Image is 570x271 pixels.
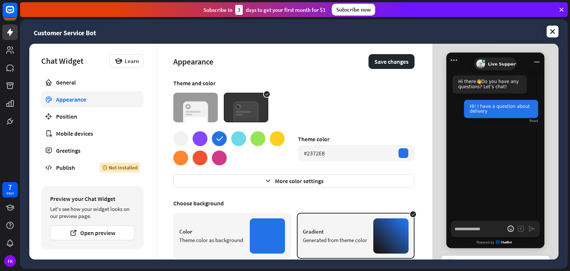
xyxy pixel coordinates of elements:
div: Generated from theme color [303,237,367,244]
div: 7 [8,184,12,191]
span: Hi! I have a question about delivery [470,104,530,114]
div: Theme and color [173,79,415,87]
textarea: Write a message… [451,221,540,237]
a: Appearance [41,91,144,108]
div: Preview your Chat Widget [50,195,135,202]
div: Not installed [100,163,140,172]
div: Let's see how your widget looks on our preview page. [50,205,135,219]
div: Greetings [56,147,129,154]
div: Subscribe in days to get your first month for $1 [203,5,326,15]
button: Minimize window [532,55,542,65]
a: Mobile devices [41,125,144,142]
button: Add an attachment [516,224,526,234]
div: Publish [56,164,89,171]
div: Appearance [56,96,129,103]
div: Color [179,228,244,235]
div: Theme color [298,135,415,143]
a: Powered byChatBot [446,238,544,247]
a: Customer Service Bot [34,24,96,39]
button: Open menu [449,55,459,65]
div: Appearance [173,56,368,67]
div: The widget is not installed [455,259,514,266]
div: Read [530,119,538,123]
button: Open preview [50,225,135,240]
a: General [41,74,144,90]
div: Mobile devices [56,130,129,137]
span: Powered by [476,241,494,244]
div: Chat Widget [41,56,106,66]
a: Position [41,108,144,125]
div: Choose background [173,199,415,207]
div: days [6,191,14,196]
a: Publish Not installed [41,159,144,176]
span: Hi there 👋 Do you have any questions? Let’s chat! [458,79,519,89]
button: open emoji picker [505,224,515,234]
span: Live Support [488,62,517,66]
a: Greetings [41,142,144,159]
div: FK [4,255,16,267]
a: 7 days [2,182,18,198]
div: Theme color as background [179,237,244,244]
button: More color settings [173,174,415,188]
button: Open LiveChat chat widget [6,3,28,25]
div: General [56,79,129,86]
div: 3 [235,5,243,15]
div: Live Support [474,58,517,70]
div: Subscribe now [332,4,375,16]
span: ChatBot [496,241,514,245]
button: Send a message [527,224,537,234]
a: Install now [520,259,545,266]
div: #2372E8 [304,149,325,157]
button: Save changes [368,54,415,69]
div: Position [56,113,129,120]
div: Gradient [303,228,367,235]
span: Learn [125,57,139,65]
